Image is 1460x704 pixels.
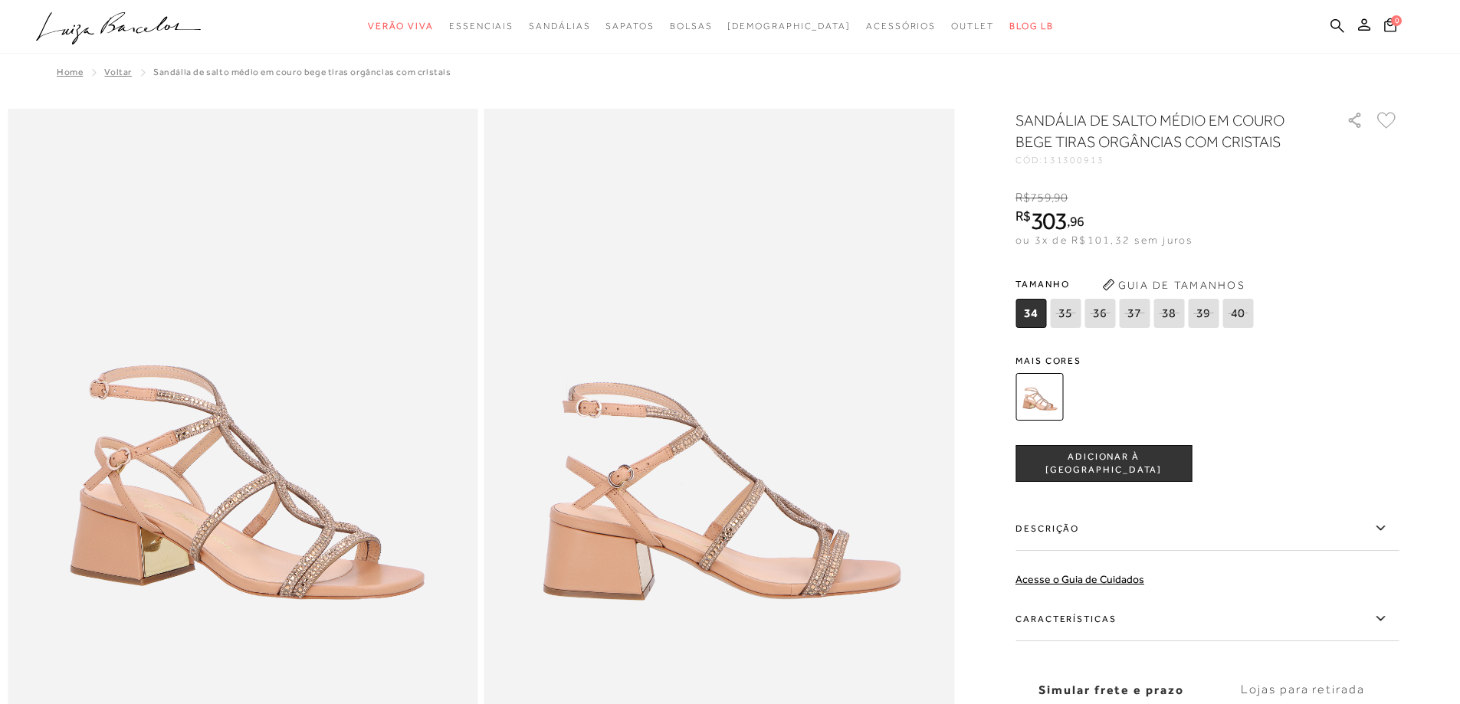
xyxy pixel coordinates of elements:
[866,12,936,41] a: categoryNavScreenReaderText
[1015,573,1144,585] a: Acesse o Guia de Cuidados
[529,21,590,31] span: Sandálias
[1030,191,1051,205] span: 759
[1050,299,1081,328] span: 35
[449,21,513,31] span: Essenciais
[368,21,434,31] span: Verão Viva
[1015,191,1030,205] i: R$
[605,12,654,41] a: categoryNavScreenReaderText
[1015,445,1192,482] button: ADICIONAR À [GEOGRAPHIC_DATA]
[727,12,851,41] a: noSubCategoriesText
[951,12,994,41] a: categoryNavScreenReaderText
[1015,597,1399,641] label: Características
[605,21,654,31] span: Sapatos
[1043,155,1104,165] span: 131300913
[104,67,132,77] a: Voltar
[1188,299,1219,328] span: 39
[1031,207,1067,234] span: 303
[529,12,590,41] a: categoryNavScreenReaderText
[1070,213,1084,229] span: 96
[1015,209,1031,223] i: R$
[153,67,451,77] span: SANDÁLIA DE SALTO MÉDIO EM COURO BEGE TIRAS ORGÂNCIAS COM CRISTAIS
[1119,299,1150,328] span: 37
[1009,21,1054,31] span: BLOG LB
[1016,450,1191,477] span: ADICIONAR À [GEOGRAPHIC_DATA]
[951,21,994,31] span: Outlet
[368,12,434,41] a: categoryNavScreenReaderText
[1015,299,1046,328] span: 34
[1054,191,1068,205] span: 90
[1222,299,1253,328] span: 40
[1097,273,1250,297] button: Guia de Tamanhos
[670,12,713,41] a: categoryNavScreenReaderText
[57,67,83,77] a: Home
[1015,356,1399,365] span: Mais cores
[1015,273,1257,296] span: Tamanho
[1052,191,1068,205] i: ,
[1015,234,1193,246] span: ou 3x de R$101,32 sem juros
[1084,299,1115,328] span: 36
[727,21,851,31] span: [DEMOGRAPHIC_DATA]
[866,21,936,31] span: Acessórios
[1009,12,1054,41] a: BLOG LB
[449,12,513,41] a: categoryNavScreenReaderText
[1015,506,1399,551] label: Descrição
[670,21,713,31] span: Bolsas
[1015,373,1063,421] img: SANDÁLIA DE SALTO MÉDIO EM COURO BEGE TIRAS ORGÂNCIAS COM CRISTAIS
[1380,17,1401,38] button: 0
[1015,156,1322,165] div: CÓD:
[1391,15,1402,26] span: 0
[1015,110,1303,152] h1: SANDÁLIA DE SALTO MÉDIO EM COURO BEGE TIRAS ORGÂNCIAS COM CRISTAIS
[1153,299,1184,328] span: 38
[1067,214,1084,228] i: ,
